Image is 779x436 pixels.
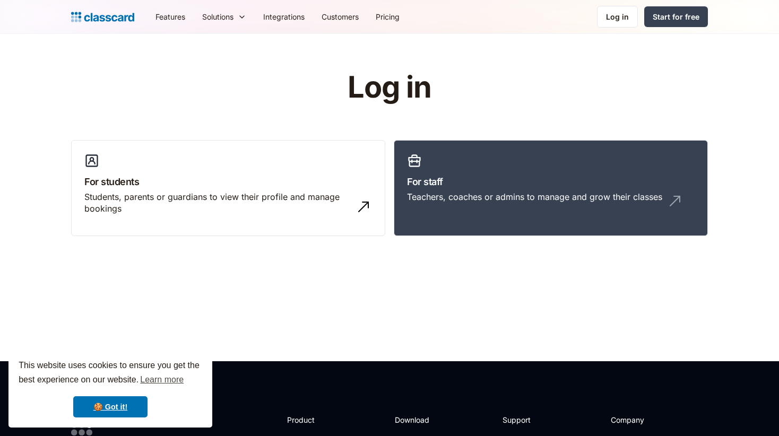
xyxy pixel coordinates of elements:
a: learn more about cookies [139,372,185,388]
h2: Product [287,414,344,425]
a: Customers [313,5,367,29]
a: For studentsStudents, parents or guardians to view their profile and manage bookings [71,140,385,237]
h3: For staff [407,175,695,189]
div: Students, parents or guardians to view their profile and manage bookings [84,191,351,215]
div: cookieconsent [8,349,212,428]
div: Start for free [653,11,699,22]
div: Teachers, coaches or admins to manage and grow their classes [407,191,662,203]
div: Solutions [202,11,233,22]
h2: Company [611,414,681,425]
a: dismiss cookie message [73,396,148,417]
a: Log in [597,6,638,28]
div: Log in [606,11,629,22]
div: Solutions [194,5,255,29]
a: Features [147,5,194,29]
a: For staffTeachers, coaches or admins to manage and grow their classes [394,140,708,237]
h2: Support [503,414,546,425]
h2: Download [395,414,438,425]
h1: Log in [221,71,558,104]
h3: For students [84,175,372,189]
a: Pricing [367,5,408,29]
a: Logo [71,10,134,24]
a: Start for free [644,6,708,27]
a: Integrations [255,5,313,29]
span: This website uses cookies to ensure you get the best experience on our website. [19,359,202,388]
